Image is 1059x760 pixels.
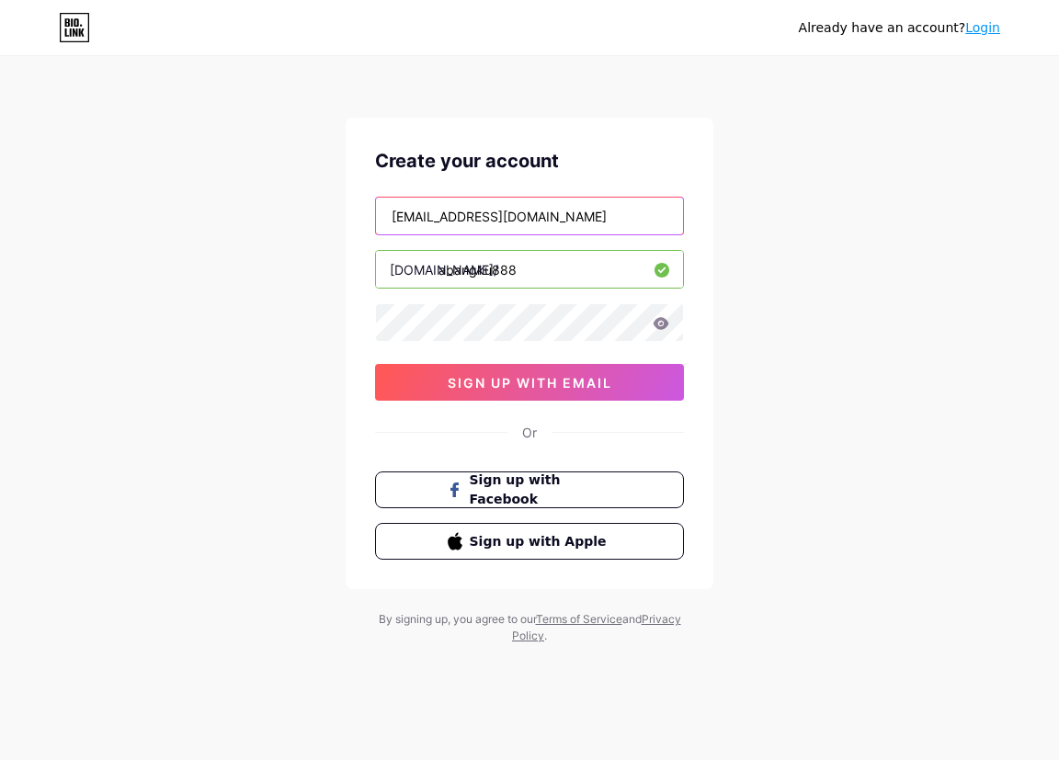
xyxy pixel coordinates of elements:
div: Create your account [375,147,684,175]
button: Sign up with Apple [375,523,684,560]
a: Login [965,20,1000,35]
a: Terms of Service [536,612,622,626]
div: Or [522,423,537,442]
div: Already have an account? [799,18,1000,38]
div: By signing up, you agree to our and . [373,611,686,644]
input: Email [376,198,683,234]
input: username [376,251,683,288]
span: Sign up with Apple [470,532,612,551]
button: Sign up with Facebook [375,471,684,508]
span: Sign up with Facebook [470,471,612,509]
span: sign up with email [448,375,612,391]
div: [DOMAIN_NAME]/ [390,260,498,279]
button: sign up with email [375,364,684,401]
